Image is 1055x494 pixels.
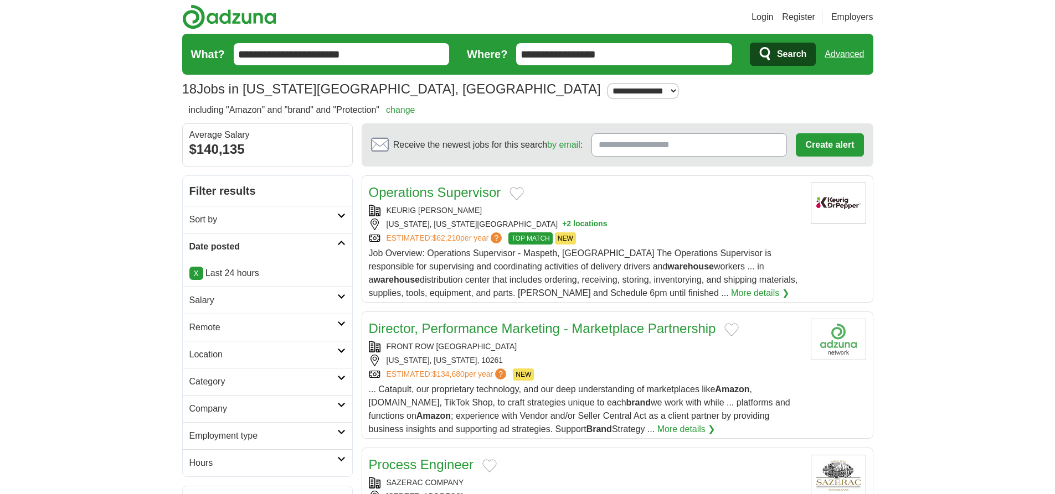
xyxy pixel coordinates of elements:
h2: Company [189,402,337,415]
h2: Location [189,348,337,361]
a: Advanced [825,43,864,65]
span: ? [491,232,502,243]
a: Employers [831,11,873,24]
a: Director, Performance Marketing - Marketplace Partnership [369,321,716,336]
span: $62,210 [432,233,460,242]
a: ESTIMATED:$134,680per year? [387,368,509,381]
strong: warehouse [667,262,714,271]
h2: Sort by [189,213,337,226]
a: Register [782,11,815,24]
strong: warehouse [373,275,420,284]
button: Add to favorite jobs [724,323,739,336]
h2: Employment type [189,429,337,443]
a: Salary [183,287,352,314]
a: KEURIG [PERSON_NAME] [387,206,482,215]
h1: Jobs in [US_STATE][GEOGRAPHIC_DATA], [GEOGRAPHIC_DATA] [182,81,601,96]
a: Operations Supervisor [369,185,501,200]
a: Remote [183,314,352,341]
a: SAZERAC COMPANY [387,478,464,487]
a: Location [183,341,352,368]
span: $134,680 [432,370,464,378]
span: NEW [513,368,534,381]
div: [US_STATE], [US_STATE], 10261 [369,355,802,366]
img: Company logo [811,319,866,360]
a: Category [183,368,352,395]
img: Adzuna logo [182,4,276,29]
a: X [189,267,203,280]
button: +2 locations [562,219,607,230]
span: ... Catapult, our proprietary technology, and our deep understanding of marketplaces like , [DOMA... [369,384,790,434]
span: + [562,219,567,230]
h2: including "Amazon" and "brand" and "Protection" [189,103,415,117]
a: Login [752,11,773,24]
span: NEW [555,232,576,245]
h2: Filter results [183,176,352,206]
strong: Amazon [715,384,749,394]
button: Add to favorite jobs [510,187,524,200]
span: Receive the newest jobs for this search : [393,138,583,152]
img: Keurig Dr Pepper logo [811,183,866,224]
a: Hours [183,449,352,476]
div: [US_STATE], [US_STATE][GEOGRAPHIC_DATA] [369,219,802,230]
span: ? [495,368,506,379]
button: Add to favorite jobs [482,459,497,472]
button: Create alert [796,133,863,157]
span: 18 [182,79,197,99]
label: Where? [467,46,507,63]
span: Job Overview: Operations Supervisor - Maspeth, [GEOGRAPHIC_DATA] The Operations Supervisor is res... [369,248,798,298]
strong: brand [626,398,651,407]
a: by email [547,140,580,149]
h2: Hours [189,456,337,470]
a: Sort by [183,206,352,233]
a: Date posted [183,233,352,260]
a: Process Engineer [369,457,474,472]
h2: Category [189,375,337,388]
button: Search [750,43,816,66]
strong: Brand [586,424,612,434]
span: Search [777,43,806,65]
a: ESTIMATED:$62,210per year? [387,232,505,245]
strong: Amazon [416,411,451,420]
a: change [386,105,415,115]
a: More details ❯ [731,287,789,300]
div: $140,135 [189,139,346,159]
h2: Date posted [189,240,337,253]
a: More details ❯ [657,423,716,436]
label: What? [191,46,225,63]
h2: Salary [189,294,337,307]
h2: Remote [189,321,337,334]
span: TOP MATCH [508,232,552,245]
div: Average Salary [189,131,346,139]
p: Last 24 hours [189,267,346,280]
a: Employment type [183,422,352,449]
a: Company [183,395,352,422]
div: FRONT ROW [GEOGRAPHIC_DATA] [369,341,802,352]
